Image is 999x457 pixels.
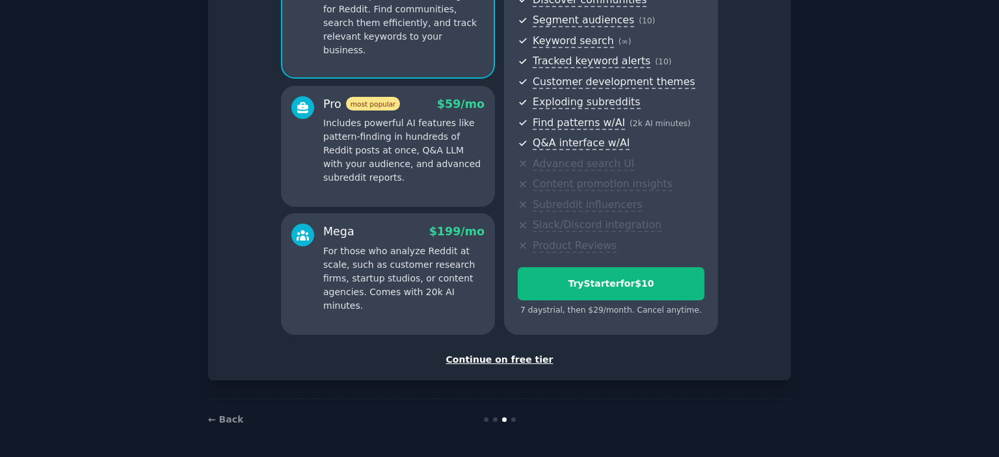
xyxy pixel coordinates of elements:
[323,116,485,185] p: Includes powerful AI features like pattern-finding in hundreds of Reddit posts at once, Q&A LLM w...
[208,414,243,424] a: ← Back
[630,119,691,128] span: ( 2k AI minutes )
[518,277,704,291] div: Try Starter for $10
[346,97,401,111] span: most popular
[533,55,650,68] span: Tracked keyword alerts
[619,37,632,46] span: ( ∞ )
[533,239,617,253] span: Product Reviews
[533,157,634,171] span: Advanced search UI
[533,116,625,130] span: Find patterns w/AI
[323,224,354,240] div: Mega
[518,305,704,317] div: 7 days trial, then $ 29 /month . Cancel anytime.
[533,75,695,89] span: Customer development themes
[533,218,661,232] span: Slack/Discord integration
[222,353,777,367] div: Continue on free tier
[518,267,704,300] button: TryStarterfor$10
[533,34,614,48] span: Keyword search
[655,57,671,66] span: ( 10 )
[533,96,640,109] span: Exploding subreddits
[533,177,673,191] span: Content promotion insights
[533,137,630,150] span: Q&A interface w/AI
[533,198,642,212] span: Subreddit influencers
[639,16,655,25] span: ( 10 )
[323,244,485,313] p: For those who analyze Reddit at scale, such as customer research firms, startup studios, or conte...
[323,96,400,112] div: Pro
[437,98,485,111] span: $ 59 /mo
[533,14,634,27] span: Segment audiences
[429,225,485,238] span: $ 199 /mo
